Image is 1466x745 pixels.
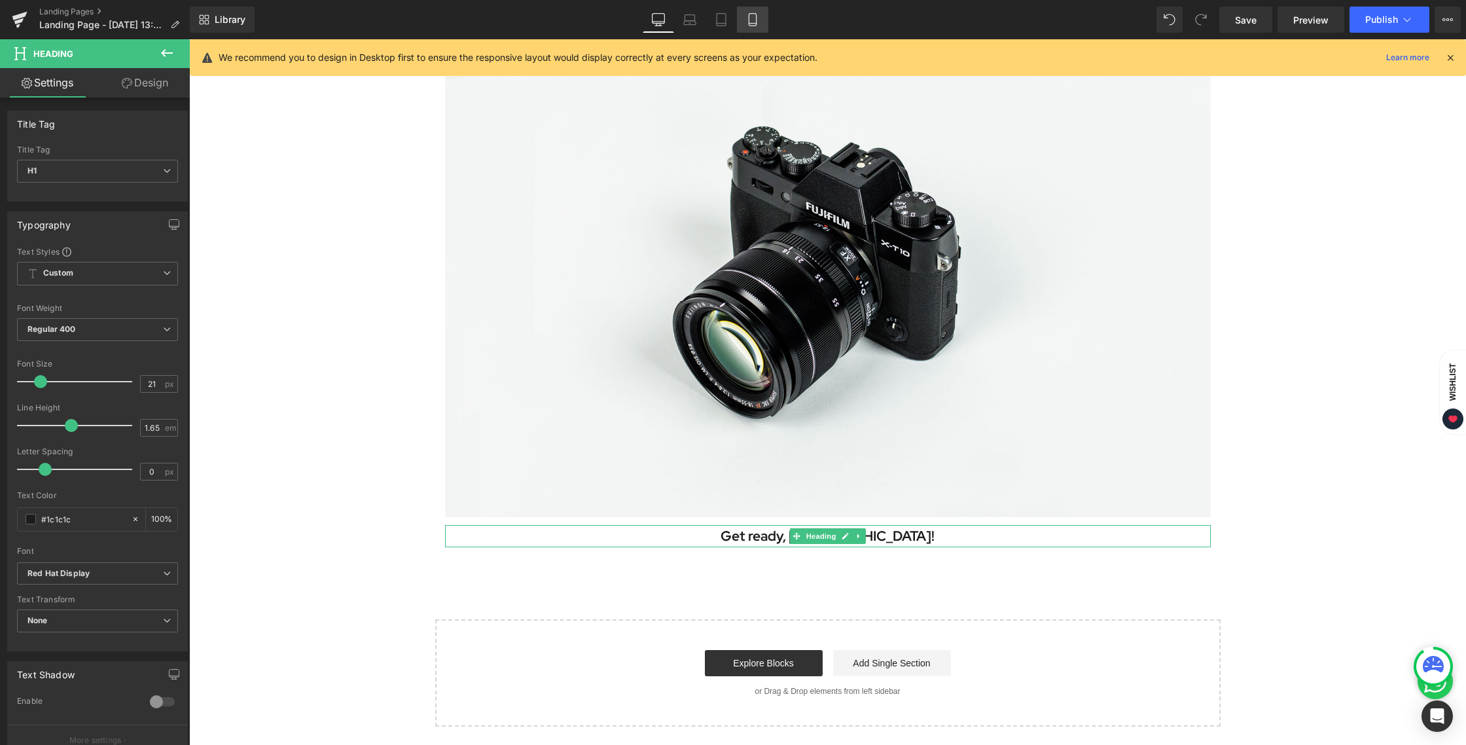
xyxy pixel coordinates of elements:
a: Preview [1278,7,1344,33]
div: Typography [17,212,71,230]
div: Text Styles [17,246,178,257]
a: Laptop [674,7,706,33]
span: Heading [33,48,73,59]
div: Text Transform [17,595,178,604]
a: Tablet [706,7,737,33]
div: Text Shadow [17,662,75,680]
div: Line Height [17,403,178,412]
span: Publish [1365,14,1398,25]
a: Landing Pages [39,7,190,17]
div: Text Color [17,491,178,500]
button: Publish [1350,7,1429,33]
b: None [27,615,48,625]
span: px [165,380,176,388]
span: em [165,424,176,432]
div: Font Size [17,359,178,369]
div: Enable [17,696,137,710]
div: Title Tag [17,111,56,130]
button: Redo [1188,7,1214,33]
b: Custom [43,268,73,279]
a: New Library [190,7,255,33]
span: Preview [1293,13,1329,27]
a: Design [98,68,192,98]
a: Learn more [1381,50,1435,65]
a: Desktop [643,7,674,33]
div: Open Intercom Messenger [1421,700,1453,732]
button: More [1435,7,1461,33]
span: Landing Page - [DATE] 13:41:19 [39,20,165,30]
div: Font Weight [17,304,178,313]
div: Letter Spacing [17,447,178,456]
span: Save [1235,13,1257,27]
b: Regular 400 [27,324,76,334]
p: We recommend you to design in Desktop first to ensure the responsive layout would display correct... [219,50,817,65]
i: Red Hat Display [27,568,90,579]
div: Title Tag [17,145,178,154]
a: Mobile [737,7,768,33]
input: Color [41,512,125,526]
p: or Drag & Drop elements from left sidebar [267,647,1010,657]
span: Heading [614,489,649,505]
a: Add Single Section [644,611,762,637]
span: Library [215,14,245,26]
a: Explore Blocks [516,611,634,637]
div: Font [17,547,178,556]
b: H1 [27,166,37,175]
strong: Get ready, [GEOGRAPHIC_DATA]! [531,488,745,505]
a: Expand / Collapse [663,489,677,505]
div: % [146,508,177,531]
span: px [165,467,176,476]
button: Undo [1156,7,1183,33]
